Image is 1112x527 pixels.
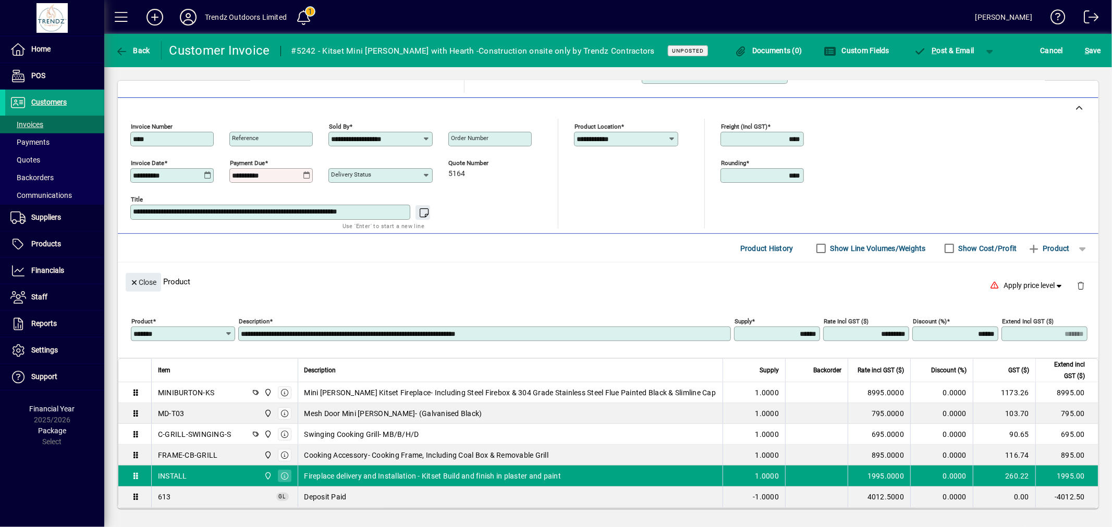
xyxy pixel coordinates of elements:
[261,449,273,461] span: New Plymouth
[118,262,1098,300] div: Product
[304,450,549,460] span: Cooking Accessory- Cooking Frame, Including Coal Box & Removable Grill
[131,123,173,130] mat-label: Invoice number
[854,429,904,440] div: 695.0000
[343,220,424,232] mat-hint: Use 'Enter' to start a new line
[304,471,561,481] span: Fireplace delivery and Installation - Kitset Build and finish in plaster and paint
[755,408,779,419] span: 1.0000
[448,160,511,167] span: Quote number
[1035,424,1098,445] td: 695.00
[973,424,1035,445] td: 90.65
[828,243,926,254] label: Show Line Volumes/Weights
[732,41,805,60] button: Documents (0)
[261,470,273,482] span: New Plymouth
[932,46,937,55] span: P
[1085,46,1089,55] span: S
[113,41,153,60] button: Back
[755,471,779,481] span: 1.0000
[854,387,904,398] div: 8995.0000
[1000,277,1069,295] button: Apply price level
[261,387,273,398] span: New Plymouth
[1041,42,1064,59] span: Cancel
[1004,280,1065,291] span: Apply price level
[735,46,802,55] span: Documents (0)
[913,318,947,325] mat-label: Discount (%)
[854,492,904,502] div: 4012.5000
[158,408,185,419] div: MD-T03
[172,8,205,27] button: Profile
[331,171,371,178] mat-label: Delivery status
[5,36,104,62] a: Home
[31,346,58,354] span: Settings
[910,445,973,466] td: 0.0000
[5,258,104,284] a: Financials
[304,492,347,502] span: Deposit Paid
[138,8,172,27] button: Add
[10,173,54,182] span: Backorders
[1068,281,1093,290] app-page-header-button: Delete
[910,466,973,486] td: 0.0000
[973,382,1035,403] td: 1173.26
[813,365,841,376] span: Backorder
[721,159,746,167] mat-label: Rounding
[123,277,164,286] app-page-header-button: Close
[239,318,270,325] mat-label: Description
[38,426,66,435] span: Package
[30,405,75,413] span: Financial Year
[755,450,779,460] span: 1.0000
[1035,466,1098,486] td: 1995.00
[130,274,157,291] span: Close
[230,159,265,167] mat-label: Payment due
[5,364,104,390] a: Support
[1042,359,1085,382] span: Extend incl GST ($)
[5,133,104,151] a: Payments
[31,98,67,106] span: Customers
[131,318,153,325] mat-label: Product
[957,243,1017,254] label: Show Cost/Profit
[1008,365,1029,376] span: GST ($)
[755,429,779,440] span: 1.0000
[909,41,980,60] button: Post & Email
[973,486,1035,507] td: 0.00
[5,63,104,89] a: POS
[158,471,187,481] div: INSTALL
[910,486,973,507] td: 0.0000
[291,43,655,59] div: #5242 - Kitset Mini [PERSON_NAME] with Hearth -Construction onsite only by Trendz Contractors
[910,403,973,424] td: 0.0000
[31,293,47,301] span: Staff
[304,408,482,419] span: Mesh Door Mini [PERSON_NAME]- (Galvanised Black)
[31,45,51,53] span: Home
[31,319,57,328] span: Reports
[1035,403,1098,424] td: 795.00
[104,41,162,60] app-page-header-button: Back
[5,151,104,169] a: Quotes
[821,41,892,60] button: Custom Fields
[910,424,973,445] td: 0.0000
[158,450,218,460] div: FRAME-CB-GRILL
[31,240,61,248] span: Products
[448,170,465,178] span: 5164
[261,408,273,419] span: New Plymouth
[854,450,904,460] div: 895.0000
[5,186,104,204] a: Communications
[753,492,779,502] span: -1.0000
[1068,273,1093,298] button: Delete
[451,134,488,142] mat-label: Order number
[824,46,889,55] span: Custom Fields
[31,266,64,274] span: Financials
[672,47,704,54] span: Unposted
[5,205,104,231] a: Suppliers
[1076,2,1099,36] a: Logout
[854,408,904,419] div: 795.0000
[279,494,286,499] span: GL
[1035,486,1098,507] td: -4012.50
[10,120,43,129] span: Invoices
[5,284,104,310] a: Staff
[735,318,752,325] mat-label: Supply
[304,387,716,398] span: Mini [PERSON_NAME] Kitset Fireplace- Including Steel Firebox & 304 Grade Stainless Steel Flue Pai...
[5,231,104,257] a: Products
[914,46,974,55] span: ost & Email
[1085,42,1101,59] span: ave
[169,42,270,59] div: Customer Invoice
[736,239,798,258] button: Product History
[975,9,1032,26] div: [PERSON_NAME]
